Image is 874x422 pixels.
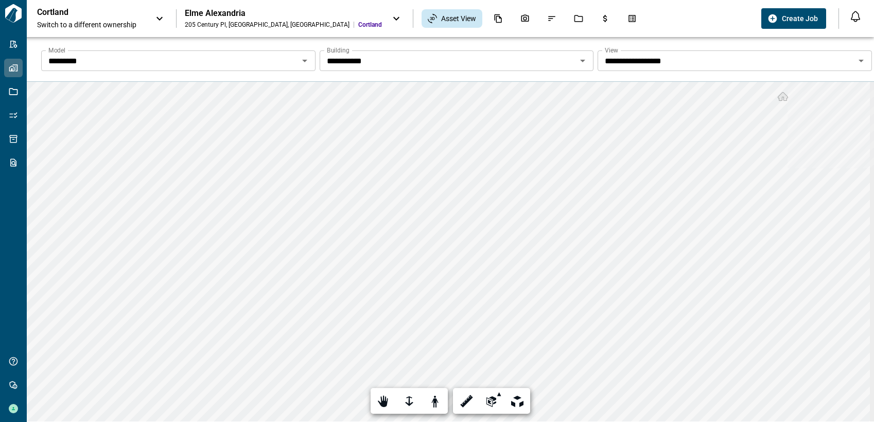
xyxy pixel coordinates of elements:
label: Building [327,46,349,55]
label: View [605,46,618,55]
label: Model [48,46,65,55]
div: Asset View [422,9,482,28]
div: Documents [487,10,509,27]
button: Create Job [761,8,826,29]
div: Takeoff Center [621,10,643,27]
div: Issues & Info [541,10,563,27]
div: Elme Alexandria [185,8,382,19]
button: Open [575,54,590,68]
p: Cortland [37,7,130,17]
button: Open notification feed [847,8,864,25]
span: Cortland [358,21,382,29]
span: Create Job [782,13,818,24]
div: Photos [514,10,536,27]
div: Jobs [568,10,589,27]
span: Switch to a different ownership [37,20,145,30]
span: Asset View [441,13,476,24]
button: Open [298,54,312,68]
div: 205 Century Pl , [GEOGRAPHIC_DATA] , [GEOGRAPHIC_DATA] [185,21,349,29]
button: Open [854,54,868,68]
div: Budgets [595,10,616,27]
